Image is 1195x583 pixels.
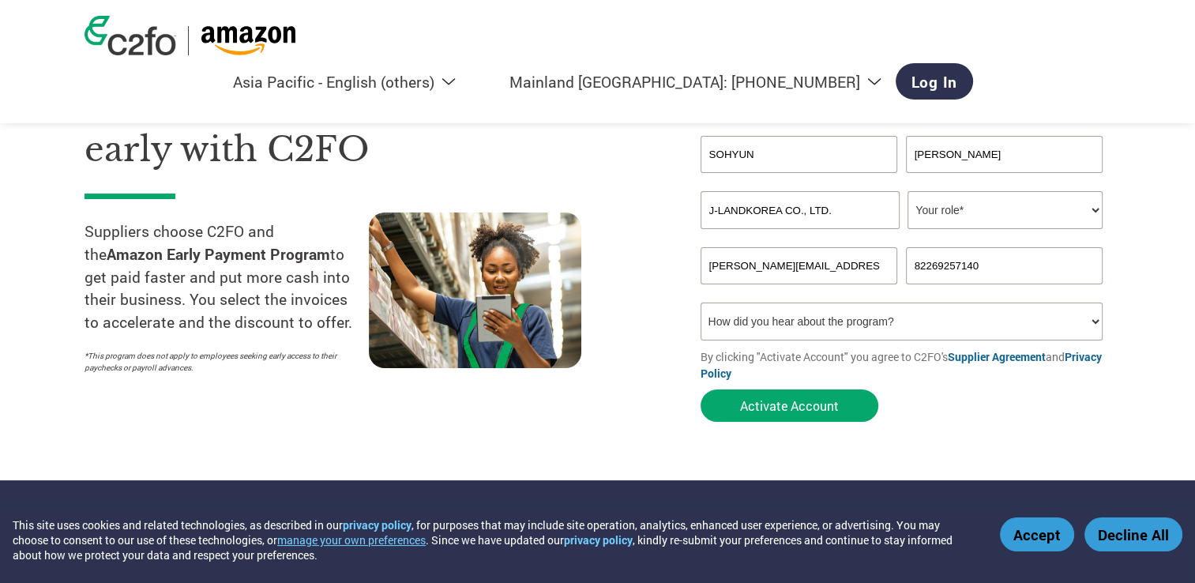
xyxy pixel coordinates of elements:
a: Log In [896,63,974,100]
h1: Get your Amazon invoices paid early with C2FO [85,73,653,175]
button: Activate Account [701,389,878,422]
a: privacy policy [564,532,633,547]
div: Invalid last name or last name is too long [906,175,1103,185]
input: Phone* [906,247,1103,284]
a: Privacy Policy [701,349,1102,381]
p: *This program does not apply to employees seeking early access to their paychecks or payroll adva... [85,350,353,374]
button: manage your own preferences [277,532,426,547]
div: Invalid first name or first name is too long [701,175,898,185]
button: Accept [1000,517,1074,551]
a: privacy policy [343,517,411,532]
a: Supplier Agreement [948,349,1046,364]
strong: Amazon Early Payment Program [107,244,330,264]
div: Inavlid Phone Number [906,286,1103,296]
select: Title/Role [908,191,1103,229]
input: Your company name* [701,191,900,229]
img: Amazon [201,26,296,55]
div: Inavlid Email Address [701,286,898,296]
input: Last Name* [906,136,1103,173]
div: This site uses cookies and related technologies, as described in our , for purposes that may incl... [13,517,977,562]
input: First Name* [701,136,898,173]
img: supply chain worker [369,213,581,368]
div: Invalid company name or company name is too long [701,231,1103,241]
input: Invalid Email format [701,247,898,284]
img: c2fo logo [85,16,176,55]
p: Suppliers choose C2FO and the to get paid faster and put more cash into their business. You selec... [85,220,369,334]
p: By clicking "Activate Account" you agree to C2FO's and [701,348,1111,382]
button: Decline All [1084,517,1182,551]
